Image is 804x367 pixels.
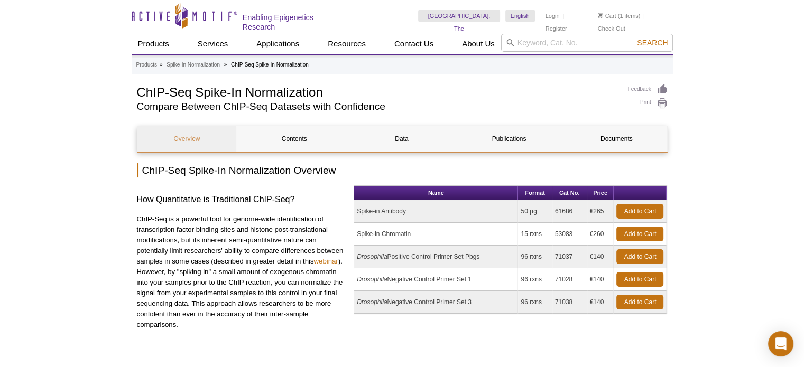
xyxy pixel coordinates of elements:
[552,291,587,314] td: 71038
[518,186,552,200] th: Format
[634,38,671,48] button: Search
[132,34,175,54] a: Products
[321,34,372,54] a: Resources
[137,126,237,152] a: Overview
[456,34,501,54] a: About Us
[616,295,663,309] a: Add to Cart
[224,62,227,68] li: »
[643,10,645,22] li: |
[628,83,668,95] a: Feedback
[354,200,518,223] td: Spike-in Antibody
[587,223,614,246] td: €260
[354,291,518,314] td: Negative Control Primer Set 3
[616,272,663,287] a: Add to Cart
[518,223,552,246] td: 15 rxns
[167,60,220,70] a: Spike-In Normalization
[587,246,614,268] td: €140
[616,249,663,264] a: Add to Cart
[354,223,518,246] td: Spike-in Chromatin
[546,12,560,20] a: Login
[418,10,500,22] a: [GEOGRAPHIC_DATA], The
[459,126,559,152] a: Publications
[160,62,163,68] li: »
[137,193,346,206] h3: How Quantitative is Traditional ChIP-Seq?
[137,163,668,177] h2: ChIP-Seq Spike-In Normalization Overview
[552,200,587,223] td: 61686
[518,200,552,223] td: 50 µg
[546,25,567,32] a: Register
[552,223,587,246] td: 53083
[768,331,793,356] div: Open Intercom Messenger
[136,60,157,70] a: Products
[587,186,614,200] th: Price
[562,10,564,22] li: |
[505,10,535,22] a: English
[598,10,641,22] li: (1 items)
[598,25,625,32] a: Check Out
[598,12,616,20] a: Cart
[388,34,440,54] a: Contact Us
[616,204,663,219] a: Add to Cart
[243,13,343,32] h2: Enabling Epigenetics Research
[552,268,587,291] td: 71028
[357,298,387,306] i: Drosophila
[587,291,614,314] td: €140
[137,102,617,111] h2: Compare Between ChIP-Seq Datasets with Confidence
[352,126,451,152] a: Data
[245,126,344,152] a: Contents
[313,257,338,265] a: webinar
[137,83,617,99] h1: ChIP-Seq Spike-In Normalization
[628,98,668,109] a: Print
[598,13,603,18] img: Your Cart
[552,186,587,200] th: Cat No.
[137,214,346,330] p: ChIP-Seq is a powerful tool for genome-wide identification of transcription factor binding sites ...
[354,186,518,200] th: Name
[231,62,309,68] li: ChIP-Seq Spike-In Normalization
[587,200,614,223] td: €265
[501,34,673,52] input: Keyword, Cat. No.
[518,246,552,268] td: 96 rxns
[518,291,552,314] td: 96 rxns
[567,126,666,152] a: Documents
[616,227,663,241] a: Add to Cart
[552,246,587,268] td: 71037
[357,253,387,260] i: Drosophila
[354,246,518,268] td: Positive Control Primer Set Pbgs
[354,268,518,291] td: Negative Control Primer Set 1
[518,268,552,291] td: 96 rxns
[250,34,306,54] a: Applications
[191,34,235,54] a: Services
[357,276,387,283] i: Drosophila
[587,268,614,291] td: €140
[637,39,668,47] span: Search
